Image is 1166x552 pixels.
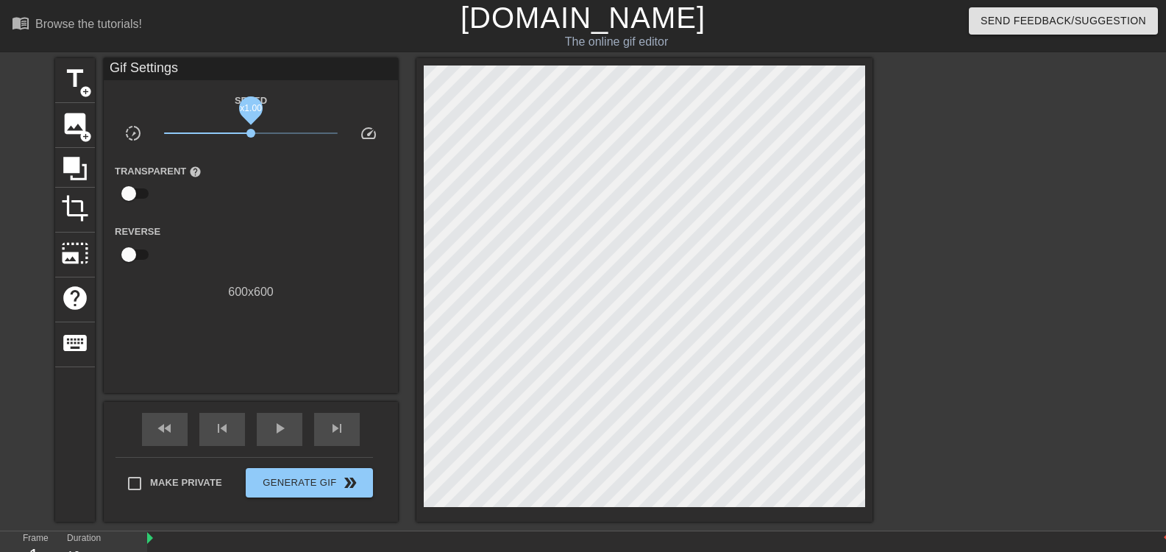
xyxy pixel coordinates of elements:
[124,124,142,142] span: slow_motion_video
[35,18,142,30] div: Browse the tutorials!
[61,110,89,138] span: image
[328,420,346,437] span: skip_next
[271,420,288,437] span: play_arrow
[104,58,398,80] div: Gif Settings
[61,329,89,357] span: keyboard
[156,420,174,437] span: fast_rewind
[67,534,101,543] label: Duration
[235,93,267,108] label: Speed
[461,1,705,34] a: [DOMAIN_NAME]
[360,124,377,142] span: speed
[246,468,373,498] button: Generate Gif
[213,420,231,437] span: skip_previous
[189,166,202,178] span: help
[150,475,222,490] span: Make Private
[981,12,1146,30] span: Send Feedback/Suggestion
[115,164,202,179] label: Transparent
[104,283,398,301] div: 600 x 600
[341,474,359,492] span: double_arrow
[396,33,836,51] div: The online gif editor
[61,194,89,222] span: crop
[79,85,92,98] span: add_circle
[115,224,160,239] label: Reverse
[969,7,1158,35] button: Send Feedback/Suggestion
[61,239,89,267] span: photo_size_select_large
[61,65,89,93] span: title
[12,14,29,32] span: menu_book
[61,284,89,312] span: help
[252,474,367,492] span: Generate Gif
[12,14,142,37] a: Browse the tutorials!
[240,102,262,113] span: x1.00
[79,130,92,143] span: add_circle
